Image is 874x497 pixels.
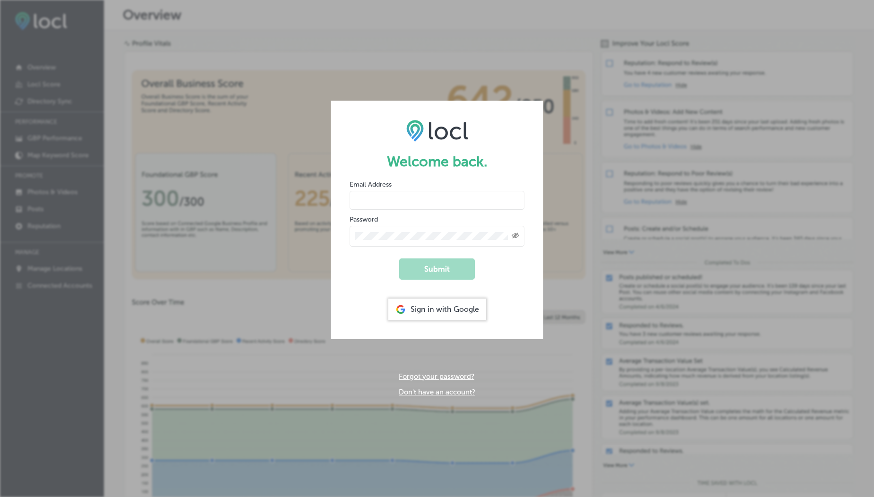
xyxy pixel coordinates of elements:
a: Don't have an account? [399,388,475,396]
h1: Welcome back. [350,153,524,170]
img: LOCL logo [406,120,468,141]
div: Sign in with Google [388,299,486,320]
label: Password [350,215,378,223]
label: Email Address [350,180,392,189]
button: Submit [399,258,475,280]
span: Toggle password visibility [512,232,519,240]
a: Forgot your password? [399,372,474,381]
